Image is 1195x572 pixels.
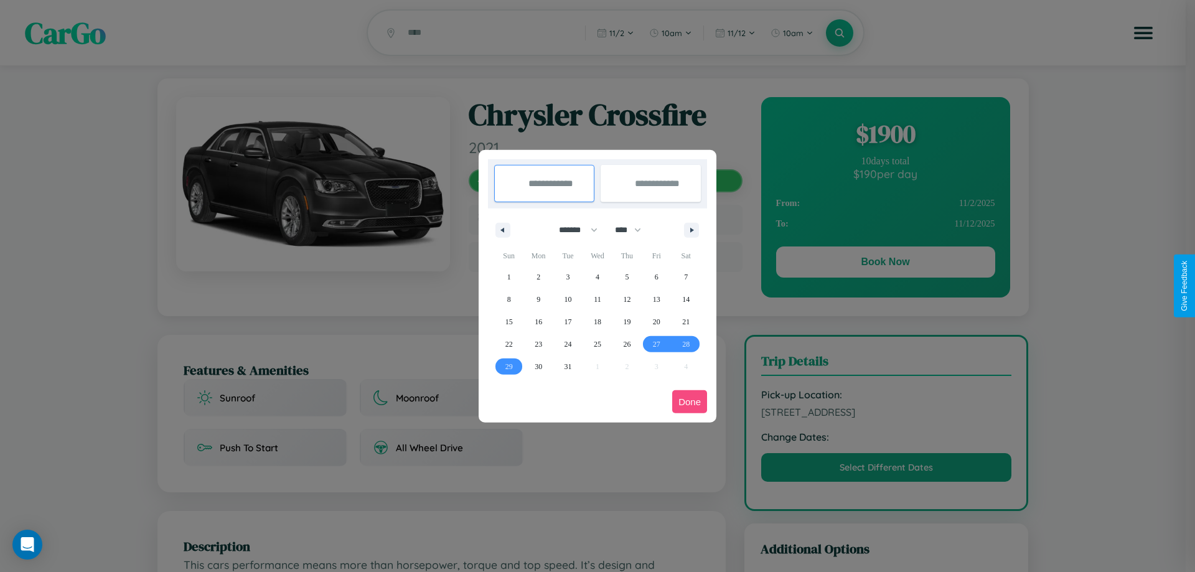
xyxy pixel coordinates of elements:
button: 15 [494,311,523,333]
span: 16 [535,311,542,333]
button: 10 [553,288,583,311]
span: 14 [682,288,690,311]
button: 9 [523,288,553,311]
button: 22 [494,333,523,355]
button: 1 [494,266,523,288]
span: 6 [655,266,658,288]
span: 31 [565,355,572,378]
button: 21 [672,311,701,333]
span: 21 [682,311,690,333]
button: 31 [553,355,583,378]
button: 12 [612,288,642,311]
button: 11 [583,288,612,311]
span: 29 [505,355,513,378]
span: 10 [565,288,572,311]
span: 15 [505,311,513,333]
button: 27 [642,333,671,355]
span: 9 [537,288,540,311]
span: 24 [565,333,572,355]
button: 24 [553,333,583,355]
span: 3 [566,266,570,288]
span: 30 [535,355,542,378]
button: 17 [553,311,583,333]
span: 18 [594,311,601,333]
span: 17 [565,311,572,333]
span: 12 [623,288,630,311]
span: 19 [623,311,630,333]
button: 28 [672,333,701,355]
button: 8 [494,288,523,311]
button: 14 [672,288,701,311]
span: 23 [535,333,542,355]
button: 3 [553,266,583,288]
button: 6 [642,266,671,288]
button: 4 [583,266,612,288]
span: 11 [594,288,601,311]
button: 7 [672,266,701,288]
button: 20 [642,311,671,333]
button: Done [672,390,707,413]
span: Sun [494,246,523,266]
span: 28 [682,333,690,355]
button: 18 [583,311,612,333]
button: 13 [642,288,671,311]
span: 7 [684,266,688,288]
span: 27 [653,333,660,355]
span: 5 [625,266,629,288]
button: 19 [612,311,642,333]
button: 2 [523,266,553,288]
span: 26 [623,333,630,355]
span: 22 [505,333,513,355]
button: 5 [612,266,642,288]
div: Open Intercom Messenger [12,530,42,560]
span: Sat [672,246,701,266]
span: 8 [507,288,511,311]
span: Wed [583,246,612,266]
button: 30 [523,355,553,378]
button: 25 [583,333,612,355]
button: 23 [523,333,553,355]
span: 4 [596,266,599,288]
span: Tue [553,246,583,266]
span: 25 [594,333,601,355]
span: Thu [612,246,642,266]
div: Give Feedback [1180,261,1189,311]
button: 29 [494,355,523,378]
button: 26 [612,333,642,355]
span: 20 [653,311,660,333]
span: 1 [507,266,511,288]
span: 2 [537,266,540,288]
span: 13 [653,288,660,311]
span: Fri [642,246,671,266]
span: Mon [523,246,553,266]
button: 16 [523,311,553,333]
